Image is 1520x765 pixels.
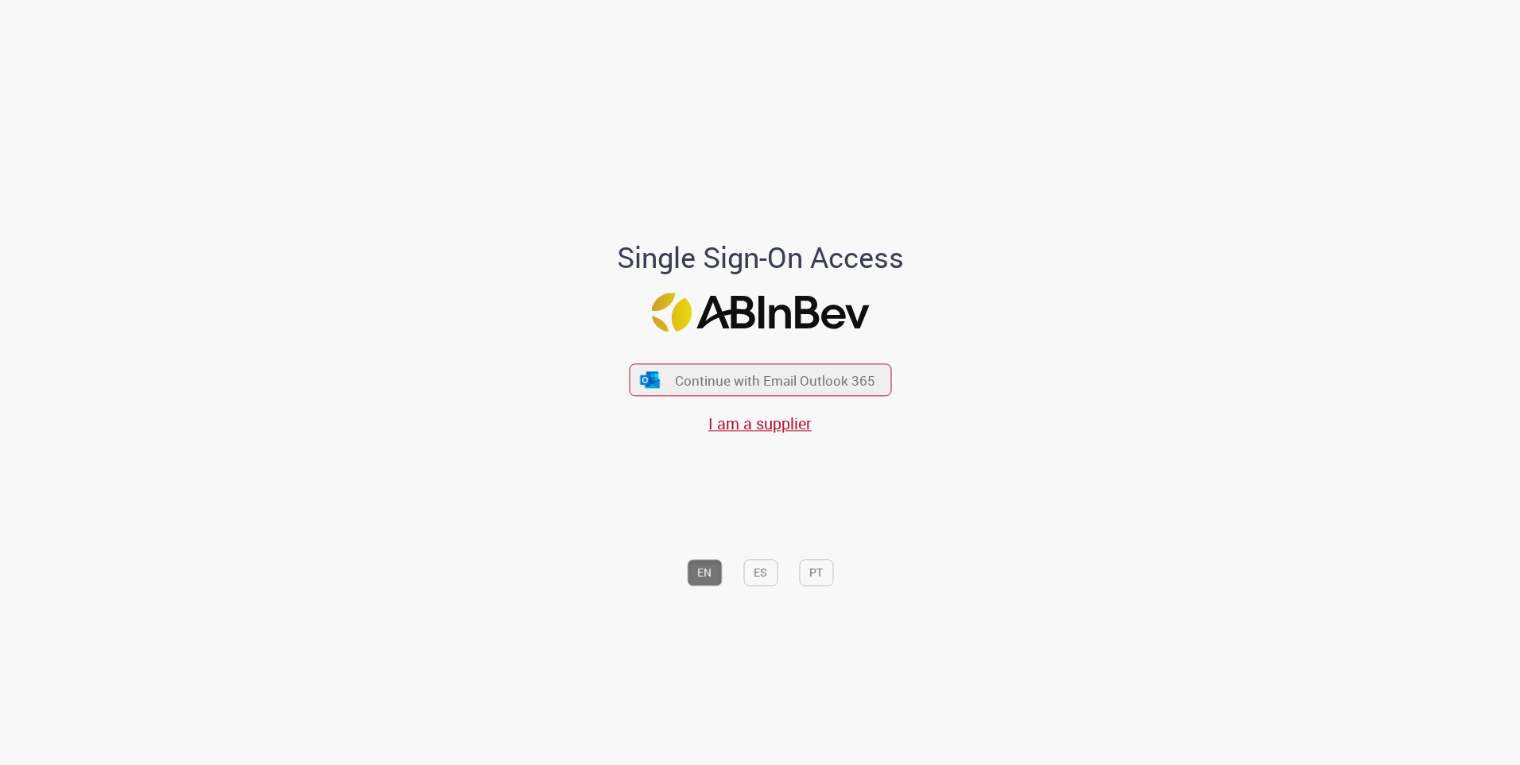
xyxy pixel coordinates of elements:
button: EN [687,559,722,586]
img: Logo ABInBev [651,293,869,332]
button: PT [799,559,833,586]
button: ES [743,559,777,586]
span: Continue with Email Outlook 365 [675,371,875,390]
a: I am a supplier [708,414,812,435]
button: ícone Azure/Microsoft 360 Continue with Email Outlook 365 [629,363,891,396]
img: ícone Azure/Microsoft 360 [639,371,661,388]
h1: Single Sign-On Access [540,243,981,274]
